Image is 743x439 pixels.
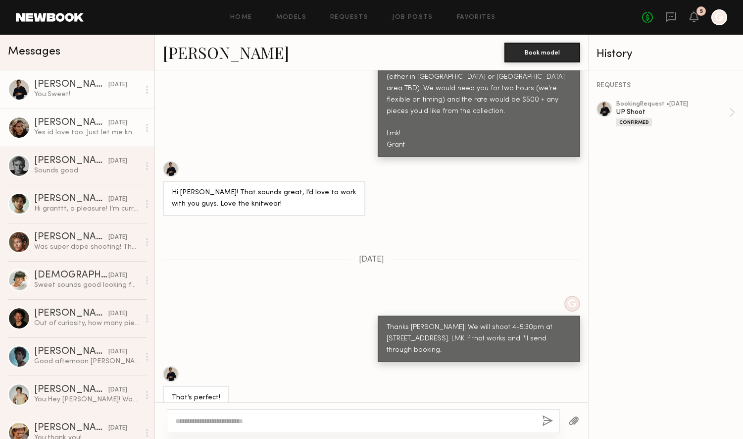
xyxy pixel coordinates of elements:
[34,280,140,290] div: Sweet sounds good looking forward!!
[392,14,433,21] a: Job Posts
[108,157,127,166] div: [DATE]
[34,128,140,137] div: Yes id love too. Just let me know when. Blessings
[34,194,108,204] div: [PERSON_NAME]
[616,101,729,108] div: booking Request • [DATE]
[34,118,108,128] div: [PERSON_NAME]
[504,48,580,56] a: Book model
[34,423,108,433] div: [PERSON_NAME]
[34,156,108,166] div: [PERSON_NAME]
[359,256,384,264] span: [DATE]
[108,309,127,319] div: [DATE]
[108,271,127,280] div: [DATE]
[108,195,127,204] div: [DATE]
[34,385,108,395] div: [PERSON_NAME]
[616,108,729,117] div: UP Shoot
[34,242,140,252] div: Was super dope shooting! Thanks for having me!
[34,357,140,366] div: Good afternoon [PERSON_NAME], thank you for reaching out. I am impressed by the vintage designs o...
[387,322,571,356] div: Thanks [PERSON_NAME]! We will shoot 4-5:30pm at [STREET_ADDRESS]. LMK if that works and i'll send...
[8,46,60,57] span: Messages
[616,101,735,126] a: bookingRequest •[DATE]UP ShootConfirmed
[387,3,571,151] div: Hey [PERSON_NAME]! It’s Grant here from Uncle Purl. We’re a new LA based knitwear brand. We have ...
[34,271,108,280] div: [DEMOGRAPHIC_DATA][PERSON_NAME]
[108,233,127,242] div: [DATE]
[34,80,108,90] div: [PERSON_NAME]
[172,392,220,404] div: That’s perfect!
[230,14,252,21] a: Home
[163,42,289,63] a: [PERSON_NAME]
[34,232,108,242] div: [PERSON_NAME]
[276,14,306,21] a: Models
[330,14,368,21] a: Requests
[616,118,652,126] div: Confirmed
[457,14,496,21] a: Favorites
[596,49,735,60] div: History
[34,347,108,357] div: [PERSON_NAME]
[34,90,140,99] div: You: Sweet!
[108,424,127,433] div: [DATE]
[504,43,580,62] button: Book model
[34,319,140,328] div: Out of curiosity, how many pieces would you be gifting?
[34,204,140,214] div: Hi granttt, a pleasure! I’m currently planning to go to [GEOGRAPHIC_DATA] to do some work next month
[108,347,127,357] div: [DATE]
[108,118,127,128] div: [DATE]
[108,80,127,90] div: [DATE]
[711,9,727,25] a: G
[34,166,140,175] div: Sounds good
[596,82,735,89] div: REQUESTS
[34,395,140,404] div: You: Hey [PERSON_NAME]! Wanted to send you some Summer pieces, pinged you on i g . LMK!
[172,187,356,210] div: Hi [PERSON_NAME]! That sounds great, I’d love to work with you guys. Love the knitwear!
[108,385,127,395] div: [DATE]
[34,309,108,319] div: [PERSON_NAME]
[700,9,703,14] div: 5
